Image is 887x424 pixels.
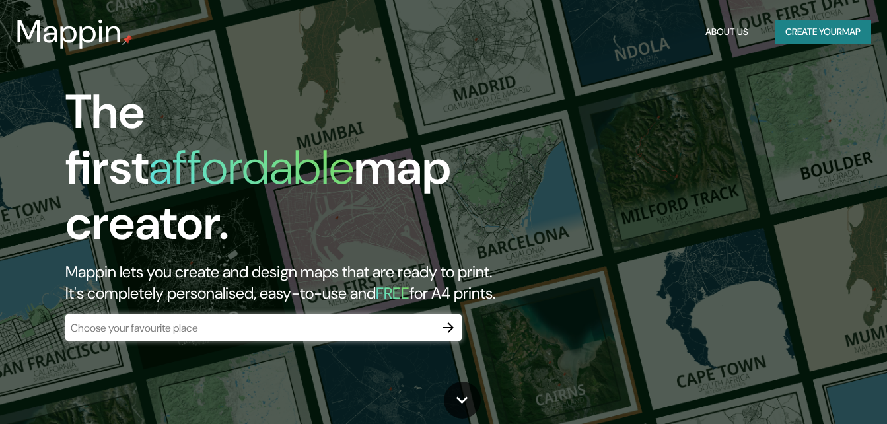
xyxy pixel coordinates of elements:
[376,283,409,303] h5: FREE
[65,85,509,262] h1: The first map creator.
[65,320,435,336] input: Choose your favourite place
[122,34,133,45] img: mappin-pin
[16,13,122,50] h3: Mappin
[65,262,509,304] h2: Mappin lets you create and design maps that are ready to print. It's completely personalised, eas...
[700,20,754,44] button: About Us
[775,20,871,44] button: Create yourmap
[149,137,354,198] h1: affordable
